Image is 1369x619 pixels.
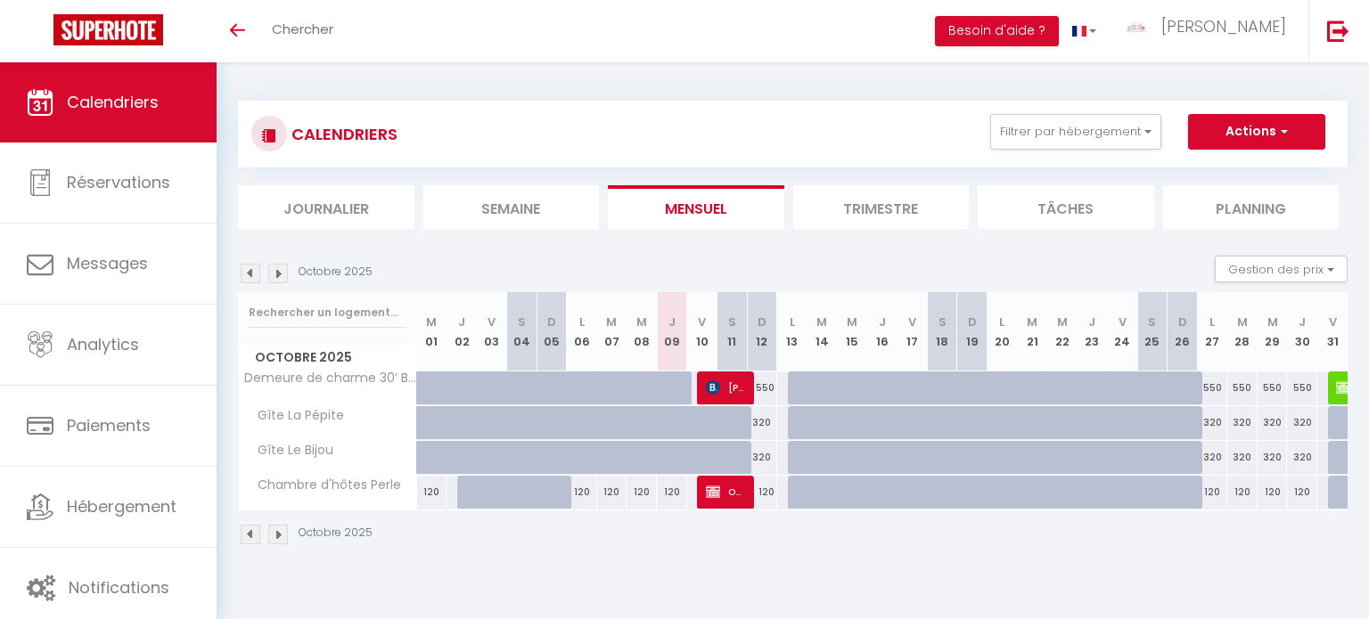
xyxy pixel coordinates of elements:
div: 120 [1197,476,1227,509]
abbr: S [728,314,736,330]
abbr: M [1237,314,1248,330]
span: Réservations [67,171,170,193]
button: Besoin d'aide ? [935,16,1059,46]
span: Chercher [272,20,333,38]
abbr: L [1209,314,1215,330]
span: Paiements [67,414,151,436]
th: 25 [1137,292,1168,371]
th: 07 [597,292,627,371]
span: Gîte La Pépite [242,406,348,426]
th: 06 [567,292,597,371]
th: 18 [927,292,957,371]
abbr: V [908,314,916,330]
abbr: J [1088,314,1095,330]
span: [PERSON_NAME] [706,371,745,404]
div: 120 [1227,476,1258,509]
th: 02 [447,292,477,371]
div: 120 [1258,476,1288,509]
abbr: S [1148,314,1156,330]
th: 22 [1047,292,1078,371]
div: 320 [1287,406,1317,439]
div: 120 [1287,476,1317,509]
span: Gîte Le Bijou [242,441,338,460]
span: Ophelie [PERSON_NAME] [706,475,745,509]
span: Hébergement [67,495,176,517]
img: ... [1123,20,1150,34]
div: 320 [1258,441,1288,474]
th: 03 [477,292,507,371]
div: 320 [1287,441,1317,474]
th: 27 [1197,292,1227,371]
span: Messages [67,252,148,274]
div: 320 [747,441,777,474]
th: 13 [777,292,807,371]
img: Super Booking [53,14,163,45]
th: 24 [1107,292,1137,371]
abbr: S [518,314,526,330]
abbr: D [547,314,556,330]
div: 120 [657,476,687,509]
th: 14 [807,292,837,371]
span: Notifications [69,576,169,599]
abbr: J [879,314,886,330]
abbr: M [1057,314,1068,330]
abbr: D [1178,314,1187,330]
th: 01 [417,292,447,371]
button: Filtrer par hébergement [990,114,1161,150]
th: 11 [717,292,747,371]
abbr: M [606,314,617,330]
abbr: M [1027,314,1037,330]
th: 21 [1017,292,1047,371]
th: 28 [1227,292,1258,371]
abbr: M [847,314,857,330]
abbr: M [426,314,437,330]
abbr: J [668,314,676,330]
abbr: V [1119,314,1127,330]
span: Chambre d'hôtes Perle [242,476,406,495]
th: 26 [1168,292,1198,371]
th: 09 [657,292,687,371]
div: 550 [1258,371,1288,404]
div: 320 [1258,406,1288,439]
li: Mensuel [608,185,784,229]
th: 12 [747,292,777,371]
abbr: S [939,314,947,330]
li: Tâches [978,185,1154,229]
abbr: M [1267,314,1278,330]
th: 30 [1287,292,1317,371]
abbr: L [579,314,585,330]
span: Octobre 2025 [239,345,416,371]
th: 23 [1078,292,1108,371]
abbr: D [758,314,766,330]
div: 550 [1197,371,1227,404]
abbr: M [816,314,827,330]
th: 08 [627,292,657,371]
h3: CALENDRIERS [287,114,398,154]
span: [PERSON_NAME] [1161,15,1286,37]
div: 550 [1227,371,1258,404]
button: Gestion des prix [1215,256,1348,282]
p: Octobre 2025 [299,264,373,281]
div: 320 [1197,441,1227,474]
abbr: J [1299,314,1306,330]
th: 15 [837,292,867,371]
li: Semaine [423,185,600,229]
div: 120 [597,476,627,509]
abbr: D [968,314,977,330]
div: 550 [747,371,777,404]
th: 19 [957,292,988,371]
abbr: M [636,314,647,330]
span: Analytics [67,333,139,355]
th: 20 [988,292,1018,371]
div: 120 [627,476,657,509]
p: Octobre 2025 [299,525,373,542]
th: 05 [537,292,567,371]
th: 04 [507,292,537,371]
div: 320 [747,406,777,439]
abbr: J [458,314,465,330]
abbr: V [1329,314,1337,330]
div: 320 [1227,441,1258,474]
span: Calendriers [67,91,159,113]
th: 10 [687,292,717,371]
div: 320 [1227,406,1258,439]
